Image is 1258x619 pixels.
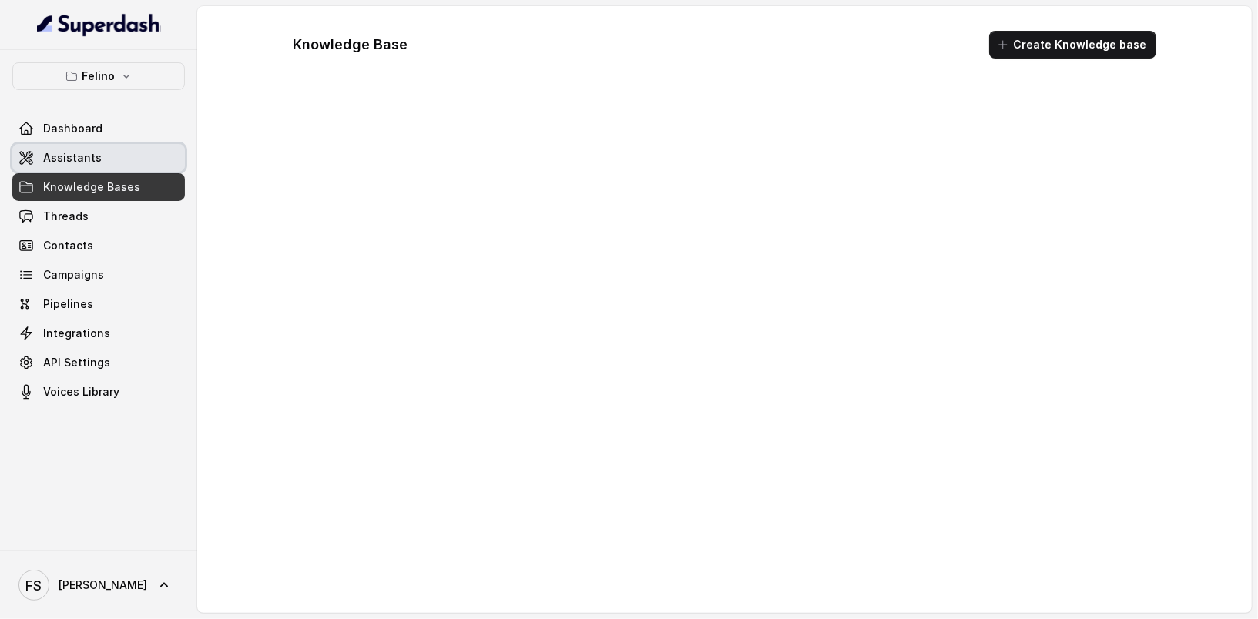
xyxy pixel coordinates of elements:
text: FS [26,577,42,594]
span: Contacts [43,238,93,253]
span: Knowledge Bases [43,179,140,195]
span: API Settings [43,355,110,370]
span: Threads [43,209,89,224]
a: Assistants [12,144,185,172]
a: Threads [12,202,185,230]
a: [PERSON_NAME] [12,564,185,607]
span: Pipelines [43,296,93,312]
h1: Knowledge Base [294,32,408,57]
button: Create Knowledge base [989,31,1156,59]
a: API Settings [12,349,185,376]
a: Knowledge Bases [12,173,185,201]
a: Pipelines [12,290,185,318]
span: [PERSON_NAME] [59,577,147,593]
a: Contacts [12,232,185,259]
span: Dashboard [43,121,102,136]
p: Felino [82,67,116,85]
a: Voices Library [12,378,185,406]
button: Felino [12,62,185,90]
span: Assistants [43,150,102,166]
span: Campaigns [43,267,104,283]
img: light.svg [37,12,161,37]
a: Dashboard [12,115,185,142]
a: Campaigns [12,261,185,289]
a: Integrations [12,320,185,347]
span: Integrations [43,326,110,341]
span: Voices Library [43,384,119,400]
